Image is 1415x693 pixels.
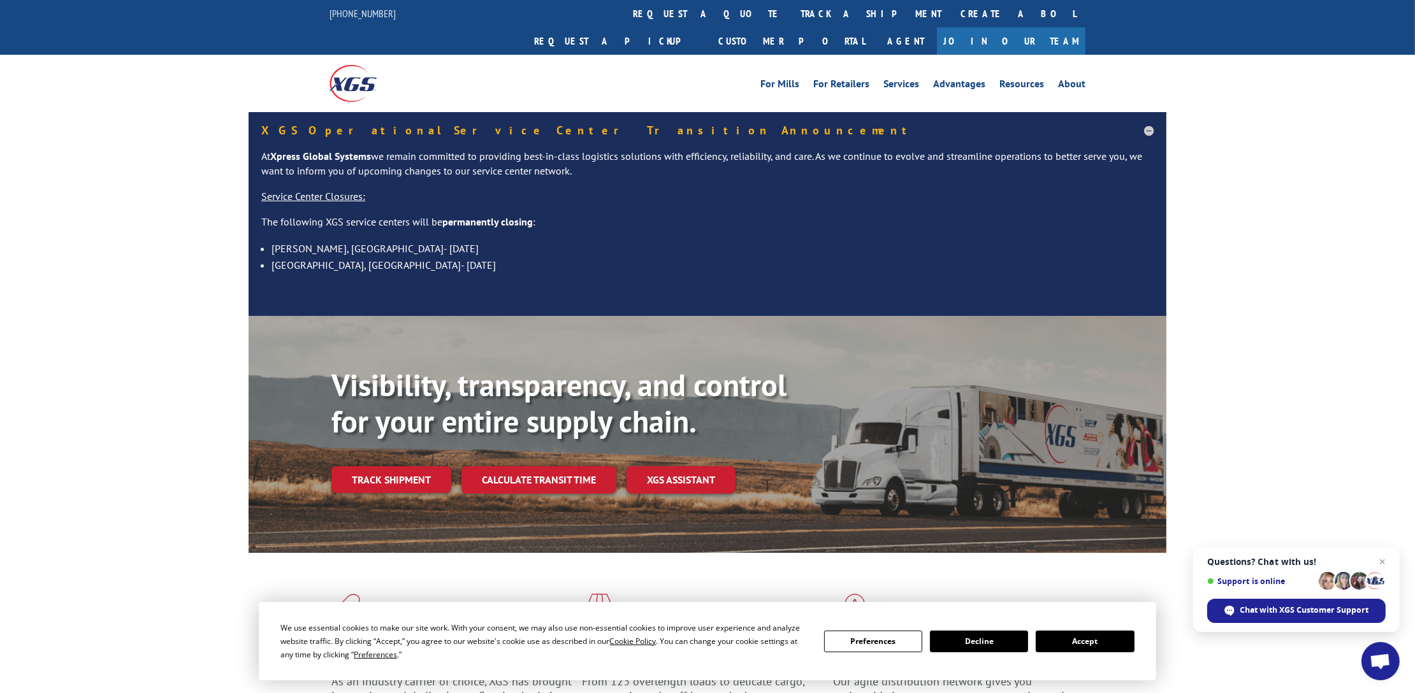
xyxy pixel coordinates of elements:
[270,150,371,162] strong: Xpress Global Systems
[999,79,1044,93] a: Resources
[1207,557,1386,567] span: Questions? Chat with us!
[813,79,869,93] a: For Retailers
[261,215,1154,240] p: The following XGS service centers will be :
[627,466,736,494] a: XGS ASSISTANT
[525,27,709,55] a: Request a pickup
[1361,642,1400,680] a: Open chat
[331,365,787,441] b: Visibility, transparency, and control for your entire supply chain.
[582,594,612,627] img: xgs-icon-focused-on-flooring-red
[330,7,396,20] a: [PHONE_NUMBER]
[354,649,397,660] span: Preferences
[930,631,1028,652] button: Decline
[824,631,922,652] button: Preferences
[1207,599,1386,623] span: Chat with XGS Customer Support
[1036,631,1134,652] button: Accept
[609,636,656,647] span: Cookie Policy
[933,79,985,93] a: Advantages
[331,466,451,493] a: Track shipment
[272,257,1154,273] li: [GEOGRAPHIC_DATA], [GEOGRAPHIC_DATA]- [DATE]
[709,27,874,55] a: Customer Portal
[833,594,877,627] img: xgs-icon-flagship-distribution-model-red
[259,602,1156,680] div: Cookie Consent Prompt
[874,27,937,55] a: Agent
[1058,79,1085,93] a: About
[280,621,808,661] div: We use essential cookies to make our site work. With your consent, we may also use non-essential ...
[261,125,1154,136] h5: XGS Operational Service Center Transition Announcement
[760,79,799,93] a: For Mills
[883,79,919,93] a: Services
[331,594,371,627] img: xgs-icon-total-supply-chain-intelligence-red
[261,190,365,203] u: Service Center Closures:
[937,27,1085,55] a: Join Our Team
[1240,604,1369,616] span: Chat with XGS Customer Support
[442,215,533,228] strong: permanently closing
[261,149,1154,190] p: At we remain committed to providing best-in-class logistics solutions with efficiency, reliabilit...
[272,240,1154,257] li: [PERSON_NAME], [GEOGRAPHIC_DATA]- [DATE]
[1207,576,1314,586] span: Support is online
[461,466,616,494] a: Calculate transit time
